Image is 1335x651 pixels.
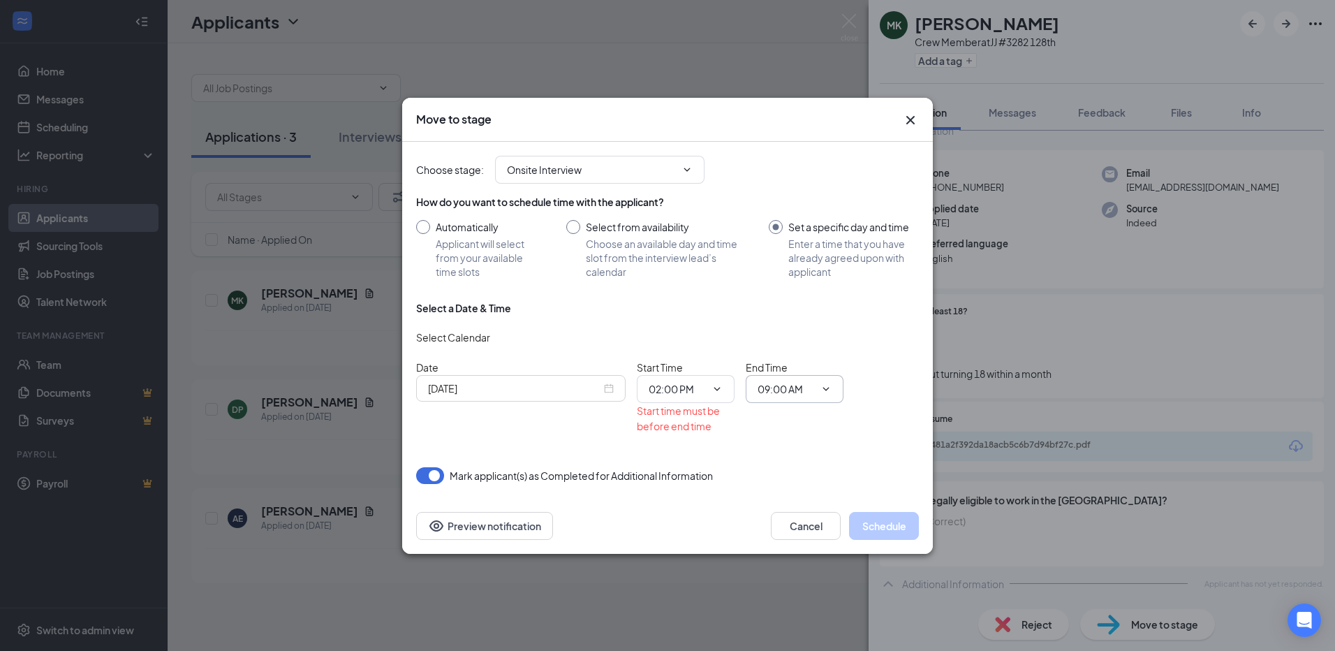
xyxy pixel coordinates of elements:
[902,112,919,129] svg: Cross
[416,361,438,374] span: Date
[746,361,788,374] span: End Time
[416,112,492,127] h3: Move to stage
[416,301,511,315] div: Select a Date & Time
[711,383,723,395] svg: ChevronDown
[820,383,832,395] svg: ChevronDown
[1288,604,1321,637] div: Open Intercom Messenger
[416,512,553,540] button: Preview notificationEye
[428,518,445,534] svg: Eye
[649,381,706,397] input: Start time
[758,381,815,397] input: End time
[637,403,735,434] div: Start time must be before end time
[416,195,919,209] div: How do you want to schedule time with the applicant?
[771,512,841,540] button: Cancel
[428,381,601,396] input: Sep 17, 2025
[416,162,484,177] span: Choose stage :
[849,512,919,540] button: Schedule
[902,112,919,129] button: Close
[681,164,693,175] svg: ChevronDown
[450,467,713,484] span: Mark applicant(s) as Completed for Additional Information
[637,361,683,374] span: Start Time
[416,331,490,344] span: Select Calendar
